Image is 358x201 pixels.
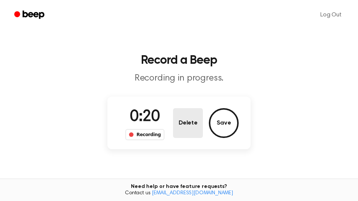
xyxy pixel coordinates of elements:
a: [EMAIL_ADDRESS][DOMAIN_NAME] [152,191,233,196]
a: Log Out [313,6,349,24]
p: Recording in progress. [36,72,322,85]
h1: Record a Beep [9,54,349,66]
button: Save Audio Record [209,108,239,138]
a: Beep [9,8,51,22]
span: 0:20 [130,109,160,125]
span: Contact us [4,190,354,197]
button: Delete Audio Record [173,108,203,138]
div: Recording [125,129,164,140]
